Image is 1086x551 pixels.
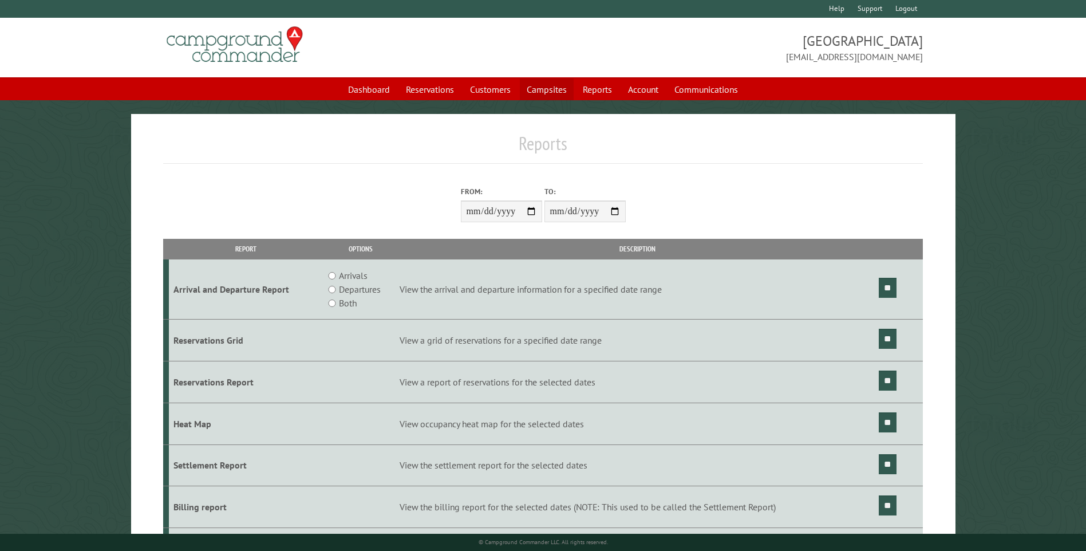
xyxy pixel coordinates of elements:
[398,361,877,403] td: View a report of reservations for the selected dates
[461,186,542,197] label: From:
[163,22,306,67] img: Campground Commander
[576,78,619,100] a: Reports
[169,444,323,486] td: Settlement Report
[339,269,368,282] label: Arrivals
[169,403,323,444] td: Heat Map
[169,486,323,528] td: Billing report
[621,78,665,100] a: Account
[398,486,877,528] td: View the billing report for the selected dates (NOTE: This used to be called the Settlement Report)
[543,32,923,64] span: [GEOGRAPHIC_DATA] [EMAIL_ADDRESS][DOMAIN_NAME]
[341,78,397,100] a: Dashboard
[399,78,461,100] a: Reservations
[163,132,922,164] h1: Reports
[398,403,877,444] td: View occupancy heat map for the selected dates
[398,320,877,361] td: View a grid of reservations for a specified date range
[169,239,323,259] th: Report
[169,320,323,361] td: Reservations Grid
[544,186,626,197] label: To:
[479,538,608,546] small: © Campground Commander LLC. All rights reserved.
[398,259,877,320] td: View the arrival and departure information for a specified date range
[463,78,518,100] a: Customers
[339,282,381,296] label: Departures
[169,361,323,403] td: Reservations Report
[668,78,745,100] a: Communications
[398,444,877,486] td: View the settlement report for the selected dates
[398,239,877,259] th: Description
[323,239,397,259] th: Options
[339,296,357,310] label: Both
[520,78,574,100] a: Campsites
[169,259,323,320] td: Arrival and Departure Report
